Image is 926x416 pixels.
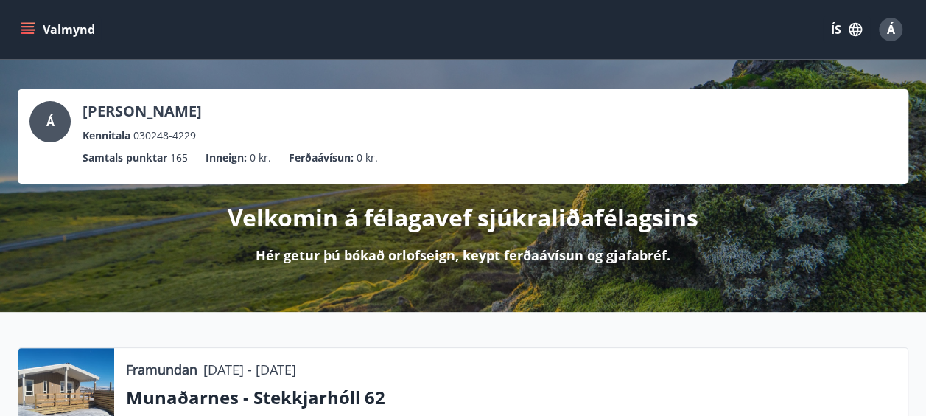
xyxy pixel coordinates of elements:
[46,114,55,130] span: Á
[289,150,354,166] p: Ferðaávísun :
[18,16,101,43] button: menu
[133,128,196,144] span: 030248-4229
[256,246,670,265] p: Hér getur þú bókað orlofseign, keypt ferðaávísun og gjafabréf.
[873,12,908,47] button: Á
[83,101,202,122] p: [PERSON_NAME]
[126,385,896,410] p: Munaðarnes - Stekkjarhóll 62
[206,150,247,166] p: Inneign :
[83,128,130,144] p: Kennitala
[170,150,188,166] span: 165
[126,360,197,379] p: Framundan
[83,150,167,166] p: Samtals punktar
[887,21,895,38] span: Á
[203,360,296,379] p: [DATE] - [DATE]
[250,150,271,166] span: 0 kr.
[823,16,870,43] button: ÍS
[357,150,378,166] span: 0 kr.
[228,201,698,234] p: Velkomin á félagavef sjúkraliðafélagsins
